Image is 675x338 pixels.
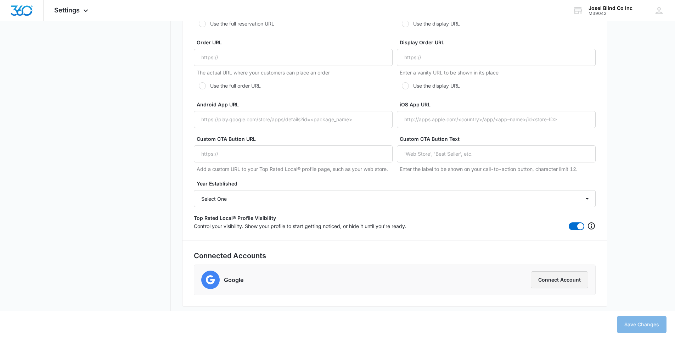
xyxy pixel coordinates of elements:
label: Use the full order URL [194,82,393,89]
label: Custom CTA Button URL [197,135,395,143]
p: Add a custom URL to your Top Rated Local® profile page, such as your web store. [197,165,393,173]
label: Year Established [197,180,598,187]
span: Settings [54,6,80,14]
label: Use the full reservation URL [194,20,393,27]
div: account id [589,11,632,16]
label: iOS App URL [400,101,598,108]
label: Order URL [197,39,395,46]
label: Android App URL [197,101,395,108]
input: http://apps.apple.com/<country>/app/<app–name>/id<store-ID> [397,111,596,128]
input: 'Web Store', 'Best Seller', etc. [397,145,596,162]
input: https:// [397,49,596,66]
label: Use the display URL [397,20,596,27]
label: Use the display URL [397,82,596,89]
div: account name [589,5,632,11]
div: Control your visibility. Show your profile to start getting noticed, or hide it until you're ready. [194,222,596,230]
label: Top Rated Local® Profile Visibility [194,214,596,222]
input: https://play.google.com/store/apps/details?id=<package_name> [194,111,393,128]
input: https:// [194,49,393,66]
p: The actual URL where your customers can place an order [197,69,393,76]
label: Custom CTA Button Text [400,135,598,143]
p: Enter a vanity URL to be shown in its place [400,69,596,76]
h6: Google [224,276,243,284]
label: Display Order URL [400,39,598,46]
p: Enter the label to be shown on your call-to-action button, character limit 12. [400,165,596,173]
button: Connect Account [531,271,588,288]
input: https:// [194,145,393,162]
h5: Connected Accounts [194,250,596,261]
